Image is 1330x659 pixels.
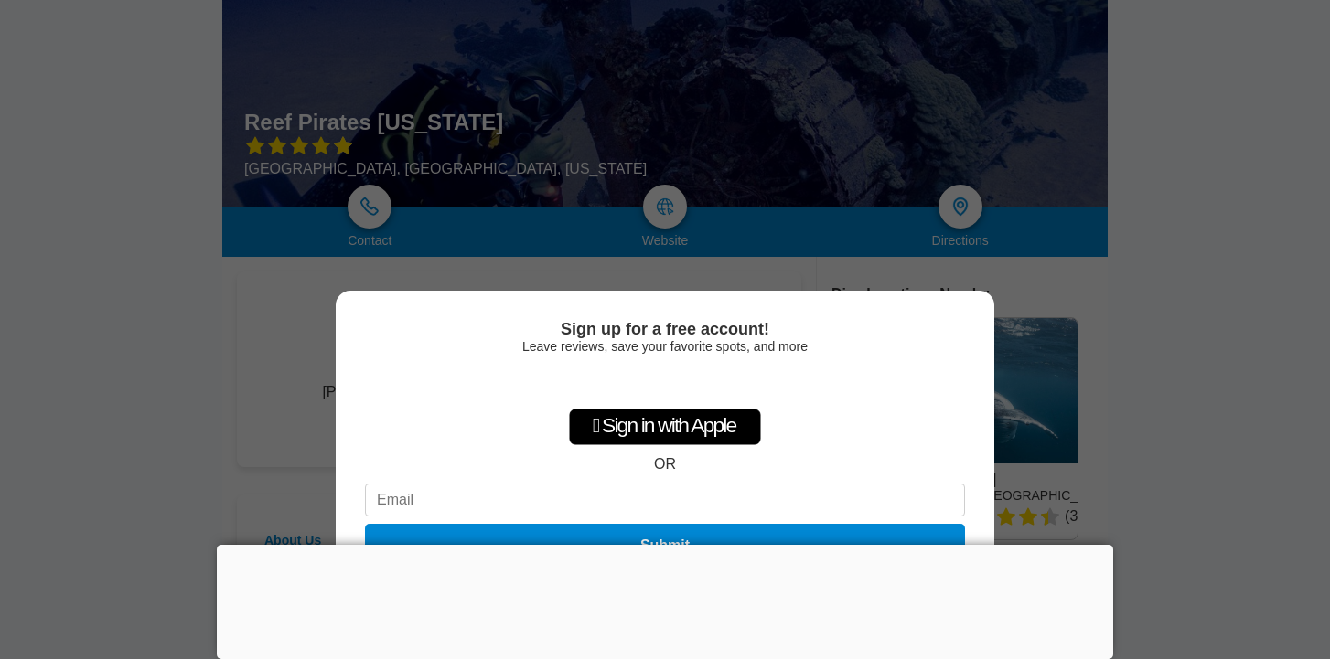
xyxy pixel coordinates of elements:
div: Sign up for a free account! [365,320,965,339]
div: Sign in with Apple [569,409,761,445]
iframe: Advertisement [217,545,1113,654]
div: Leave reviews, save your favorite spots, and more [365,339,965,354]
input: Email [365,484,965,516]
div: OR [654,456,676,473]
button: Submit [365,524,965,568]
iframe: [Googleでログイン]ボタン [576,363,755,403]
